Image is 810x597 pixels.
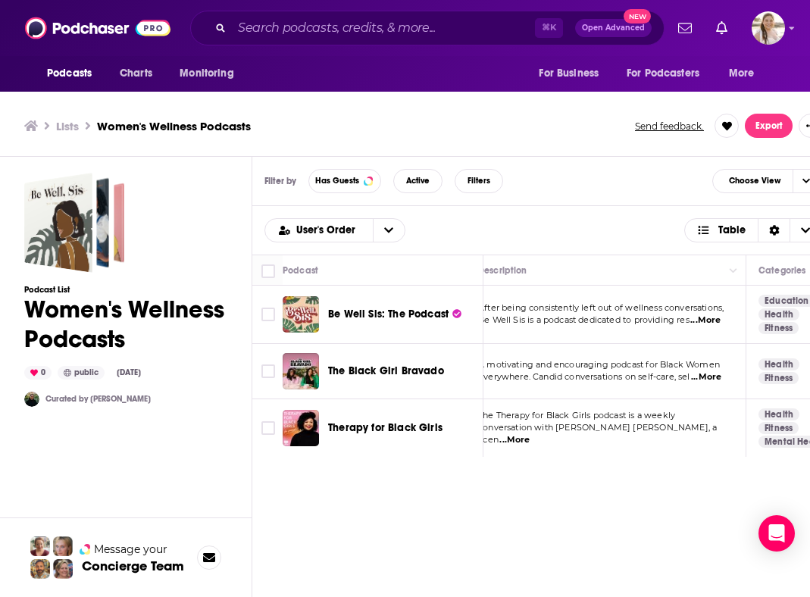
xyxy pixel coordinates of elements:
[672,15,698,41] a: Show notifications dropdown
[528,59,618,88] button: open menu
[261,364,275,378] span: Toggle select row
[478,261,527,280] div: Description
[261,421,275,435] span: Toggle select row
[575,19,652,37] button: Open AdvancedNew
[328,308,449,320] span: Be Well Sis: The Podcast
[315,177,359,185] span: Has Guests
[455,169,503,193] button: Filters
[283,296,319,333] img: Be Well Sis: The Podcast
[478,371,690,382] span: everywhere. Candid conversations on self-care, sel
[752,11,785,45] button: Show profile menu
[111,367,147,379] div: [DATE]
[97,119,251,133] h3: Women's Wellness Podcasts
[120,63,152,84] span: Charts
[169,59,253,88] button: open menu
[30,536,50,556] img: Sydney Profile
[328,421,443,434] span: Therapy for Black Girls
[24,173,124,273] a: Women's Wellness Podcasts
[724,261,743,280] button: Column Actions
[296,225,361,236] span: User's Order
[617,59,721,88] button: open menu
[24,295,227,354] h1: Women's Wellness Podcasts
[752,11,785,45] span: Logged in as acquavie
[308,169,381,193] button: Has Guests
[328,420,443,436] a: Therapy for Black Girls
[190,11,665,45] div: Search podcasts, credits, & more...
[758,219,790,242] div: Sort Direction
[539,63,599,84] span: For Business
[710,15,733,41] a: Show notifications dropdown
[745,114,793,138] button: Export
[717,171,793,192] span: Choose View
[624,9,651,23] span: New
[468,177,490,185] span: Filters
[180,63,233,84] span: Monitoring
[535,18,563,38] span: ⌘ K
[45,394,151,404] a: Curated by [PERSON_NAME]
[24,285,227,295] h3: Podcast List
[690,314,721,327] span: ...More
[94,542,167,557] span: Message your
[24,366,52,380] div: 0
[24,392,39,407] img: Cassandre
[56,119,79,133] a: Lists
[58,366,105,380] div: public
[758,408,799,420] a: Health
[47,63,92,84] span: Podcasts
[758,358,799,370] a: Health
[232,16,535,40] input: Search podcasts, credits, & more...
[261,308,275,321] span: Toggle select row
[758,261,805,280] div: Categories
[328,364,444,377] span: The Black Girl Bravado
[478,314,690,325] span: Be Well Sis is a podcast dedicated to providing res
[718,225,746,236] span: Table
[283,261,318,280] div: Podcast
[328,364,444,379] a: The Black Girl Bravado
[393,169,443,193] button: Active
[283,353,319,389] img: The Black Girl Bravado
[758,308,799,320] a: Health
[82,558,184,574] h3: Concierge Team
[729,63,755,84] span: More
[478,359,720,370] span: A motivating and encouraging podcast for Black Women
[478,422,717,445] span: conversation with [PERSON_NAME] [PERSON_NAME], a licen
[36,59,111,88] button: open menu
[630,120,708,133] button: Send feedback.
[265,225,373,236] button: open menu
[752,11,785,45] img: User Profile
[758,515,795,552] div: Open Intercom Messenger
[25,14,170,42] img: Podchaser - Follow, Share and Rate Podcasts
[478,410,675,420] span: The Therapy for Black Girls podcast is a weekly
[110,59,161,88] a: Charts
[264,176,296,186] h3: Filter by
[758,322,799,334] a: Fitness
[478,302,724,313] span: After being consistently left out of wellness conversations,
[328,307,461,322] a: Be Well Sis: The Podcast
[758,372,799,384] a: Fitness
[582,24,645,32] span: Open Advanced
[53,559,73,579] img: Barbara Profile
[718,59,774,88] button: open menu
[264,218,405,242] h2: Choose List sort
[627,63,699,84] span: For Podcasters
[499,434,530,446] span: ...More
[53,536,73,556] img: Jules Profile
[30,559,50,579] img: Jon Profile
[373,219,405,242] button: open menu
[406,177,430,185] span: Active
[758,422,799,434] a: Fitness
[691,371,721,383] span: ...More
[283,410,319,446] img: Therapy for Black Girls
